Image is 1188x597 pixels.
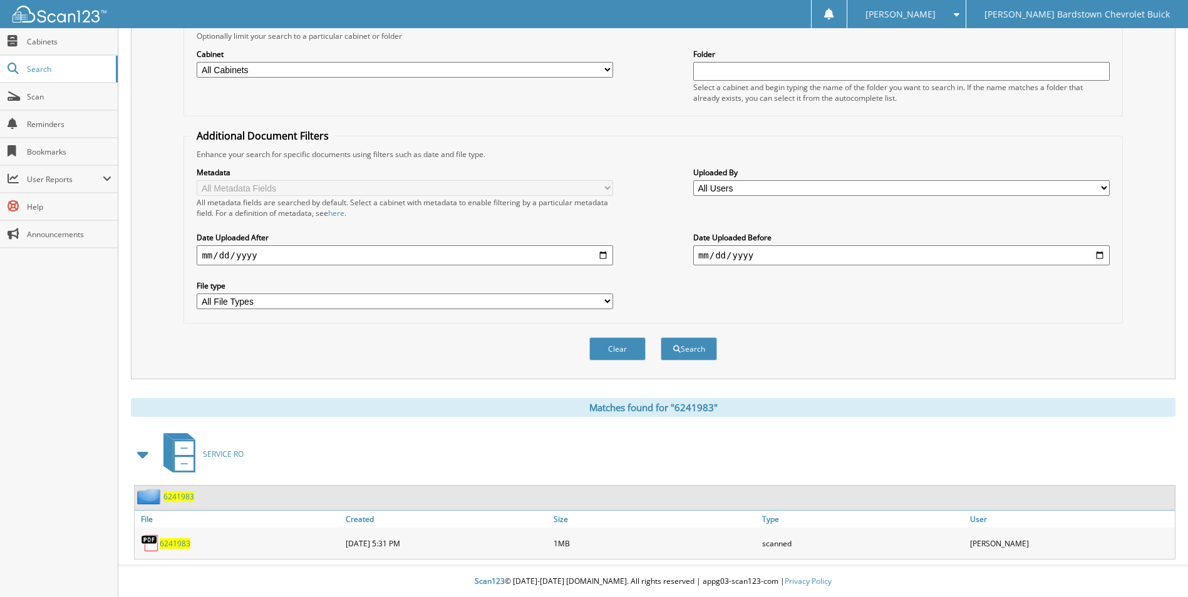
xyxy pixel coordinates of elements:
[27,229,111,240] span: Announcements
[693,82,1110,103] div: Select a cabinet and begin typing the name of the folder you want to search in. If the name match...
[475,576,505,586] span: Scan123
[141,534,160,553] img: PDF.png
[550,511,758,528] a: Size
[759,531,967,556] div: scanned
[131,398,1175,417] div: Matches found for "6241983"
[197,49,613,59] label: Cabinet
[197,167,613,178] label: Metadata
[550,531,758,556] div: 1MB
[203,449,244,459] span: SERVICE RO
[135,511,343,528] a: File
[589,337,646,360] button: Clear
[693,245,1110,265] input: end
[190,129,335,143] legend: Additional Document Filters
[118,566,1188,597] div: © [DATE]-[DATE] [DOMAIN_NAME]. All rights reserved | appg03-scan123-com |
[27,64,110,74] span: Search
[865,11,936,18] span: [PERSON_NAME]
[27,174,103,185] span: User Reports
[984,11,1170,18] span: [PERSON_NAME] Bardstown Chevrolet Buick
[197,197,613,218] div: All metadata fields are searched by default. Select a cabinet with metadata to enable filtering b...
[759,511,967,528] a: Type
[343,511,550,528] a: Created
[137,489,163,504] img: folder2.png
[13,6,106,23] img: scan123-logo-white.svg
[693,232,1110,243] label: Date Uploaded Before
[190,149,1115,160] div: Enhance your search for specific documents using filters such as date and file type.
[693,49,1110,59] label: Folder
[785,576,832,586] a: Privacy Policy
[27,146,111,157] span: Bookmarks
[27,202,111,212] span: Help
[27,36,111,47] span: Cabinets
[160,538,190,549] a: 6241983
[967,531,1175,556] div: [PERSON_NAME]
[163,491,194,502] a: 6241983
[197,280,613,291] label: File type
[328,208,344,218] a: here
[967,511,1175,528] a: User
[693,167,1110,178] label: Uploaded By
[156,429,244,479] a: SERVICE RO
[27,119,111,130] span: Reminders
[1125,537,1188,597] iframe: Chat Widget
[27,91,111,102] span: Scan
[343,531,550,556] div: [DATE] 5:31 PM
[197,245,613,265] input: start
[197,232,613,243] label: Date Uploaded After
[661,337,717,360] button: Search
[190,31,1115,41] div: Optionally limit your search to a particular cabinet or folder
